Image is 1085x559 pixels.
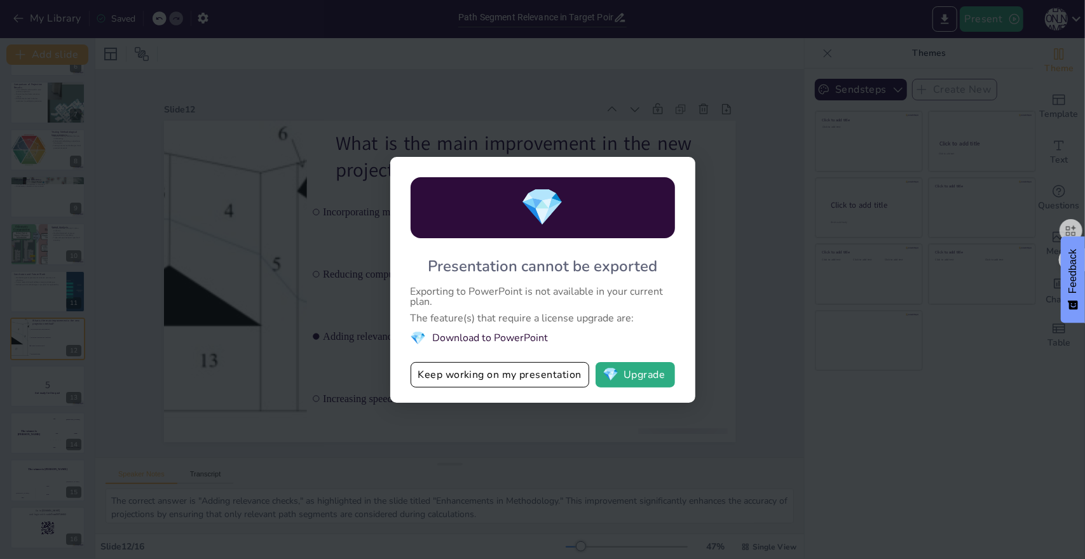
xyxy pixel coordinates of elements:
button: diamondUpgrade [596,362,675,387]
div: Exporting to PowerPoint is not available in your current plan. [411,286,675,307]
button: Keep working on my presentation [411,362,589,387]
div: Presentation cannot be exported [428,256,657,276]
button: Feedback - Show survey [1061,236,1085,323]
span: diamond [411,330,426,347]
span: Feedback [1067,249,1079,293]
span: diamond [603,368,618,381]
div: The feature(s) that require a license upgrade are: [411,313,675,323]
li: Download to PowerPoint [411,330,675,347]
span: diamond [521,183,565,232]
